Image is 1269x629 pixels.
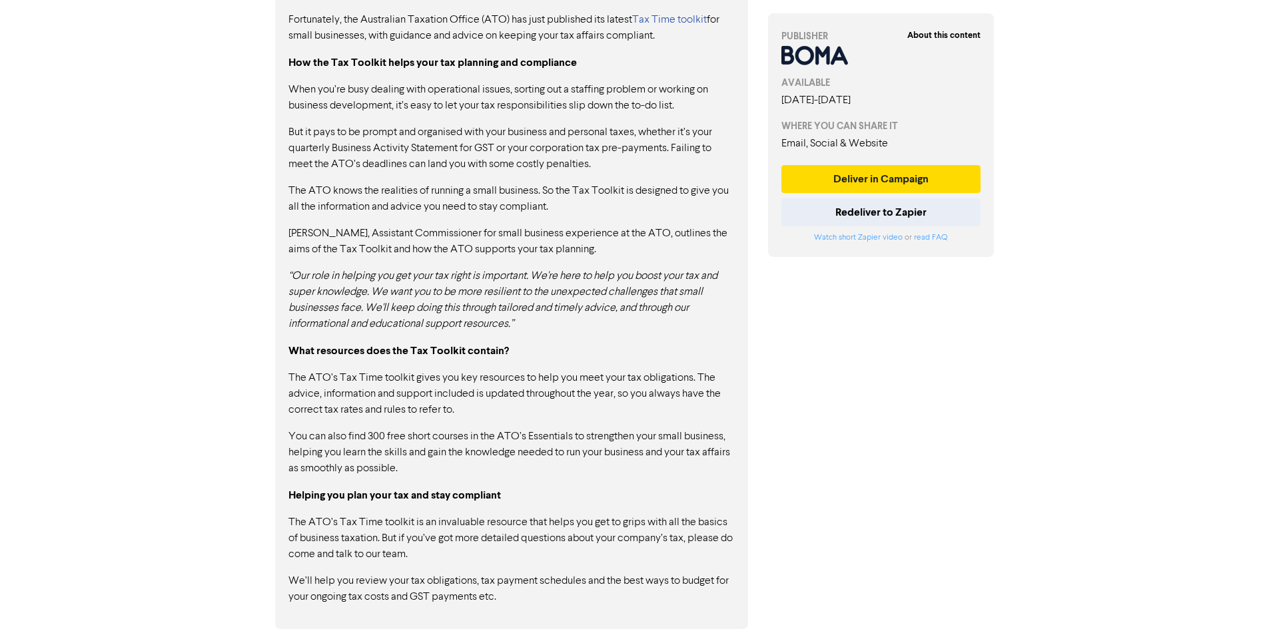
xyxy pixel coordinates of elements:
[288,183,735,215] p: The ATO knows the realities of running a small business. So the Tax Toolkit is designed to give y...
[781,232,981,244] div: or
[288,370,735,418] p: The ATO’s Tax Time toolkit gives you key resources to help you meet your tax obligations. The adv...
[781,76,981,90] div: AVAILABLE
[288,12,735,44] p: Fortunately, the Australian Taxation Office (ATO) has just published its latest for small busines...
[781,93,981,108] div: [DATE] - [DATE]
[781,165,981,193] button: Deliver in Campaign
[781,29,981,43] div: PUBLISHER
[288,515,735,562] p: The ATO’s Tax Time toolkit is an invaluable resource that helps you get to grips with all the bas...
[288,573,735,605] p: We’ll help you review your tax obligations, tax payment schedules and the best ways to budget for...
[288,344,509,357] strong: What resources does the Tax Toolkit contain?
[288,489,501,502] strong: Helping you plan your tax and stay compliant
[781,119,981,133] div: WHERE YOU CAN SHARE IT
[288,82,735,114] p: When you’re busy dealing with operational issues, sorting out a staffing problem or working on bu...
[1202,565,1269,629] iframe: Chat Widget
[288,56,577,69] strong: How the Tax Toolkit helps your tax planning and compliance
[288,271,717,329] em: “Our role in helping you get your tax right is important. We're here to help you boost your tax a...
[814,234,903,242] a: Watch short Zapier video
[288,124,735,172] p: But it pays to be prompt and organised with your business and personal taxes, whether it’s your q...
[914,234,947,242] a: read FAQ
[288,429,735,477] p: You can also find 300 free short courses in the ATO’s Essentials to strengthen your small busines...
[907,30,981,41] strong: About this content
[632,15,707,25] a: Tax Time toolkit
[781,198,981,226] button: Redeliver to Zapier
[781,136,981,152] div: Email, Social & Website
[288,226,735,258] p: [PERSON_NAME], Assistant Commissioner for small business experience at the ATO, outlines the aims...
